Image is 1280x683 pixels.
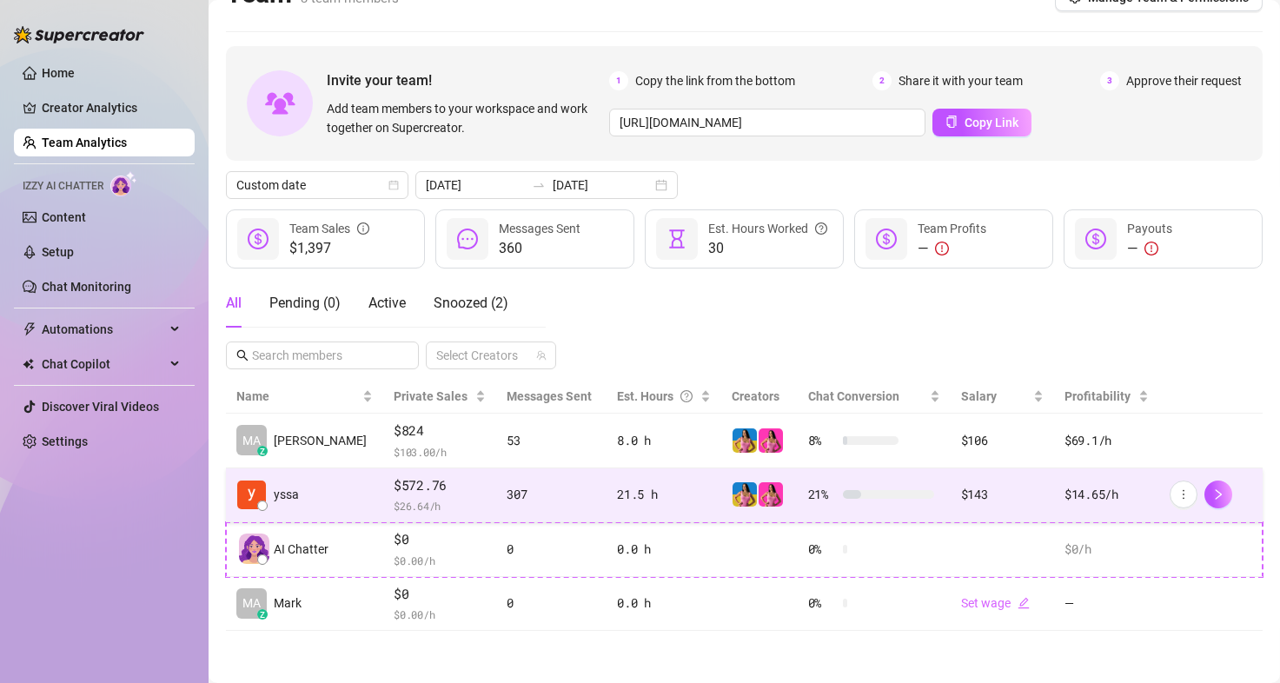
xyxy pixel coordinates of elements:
div: 53 [507,431,596,450]
th: Name [226,380,383,414]
span: Private Sales [394,389,468,403]
div: 0 [507,540,596,559]
img: Ukrainian [733,482,757,507]
span: Add team members to your workspace and work together on Supercreator. [327,99,602,137]
a: Settings [42,434,88,448]
span: Approve their request [1126,71,1242,90]
span: Copy the link from the bottom [635,71,795,90]
span: exclamation-circle [1144,242,1158,255]
div: — [918,238,986,259]
div: Pending ( 0 ) [269,293,341,314]
span: Izzy AI Chatter [23,178,103,195]
span: edit [1018,597,1030,609]
span: Share it with your team [899,71,1023,90]
span: MA [242,431,261,450]
a: Chat Monitoring [42,280,131,294]
div: $106 [961,431,1044,450]
span: copy [945,116,958,128]
span: $ 26.64 /h [394,497,486,514]
div: 0.0 h [617,593,711,613]
span: MA [242,593,261,613]
input: End date [553,176,652,195]
span: info-circle [357,219,369,238]
span: dollar-circle [876,229,897,249]
span: question-circle [815,219,827,238]
img: AI Chatter [110,171,137,196]
span: $824 [394,421,486,441]
span: Team Profits [918,222,986,235]
div: $69.1 /h [1064,431,1149,450]
span: $0 [394,584,486,605]
div: All [226,293,242,314]
span: 30 [708,238,827,259]
img: yssa [237,481,266,509]
span: 0 % [808,593,836,613]
div: — [1127,238,1172,259]
div: Est. Hours Worked [708,219,827,238]
img: logo-BBDzfeDw.svg [14,26,144,43]
span: dollar-circle [1085,229,1106,249]
span: $ 103.00 /h [394,443,486,461]
div: z [257,446,268,456]
span: Snoozed ( 2 ) [434,295,508,311]
a: Team Analytics [42,136,127,149]
span: 21 % [808,485,836,504]
input: Start date [426,176,525,195]
span: Active [368,295,406,311]
a: Creator Analytics [42,94,181,122]
img: Ukrainian [759,428,783,453]
span: Payouts [1127,222,1172,235]
span: $ 0.00 /h [394,552,486,569]
span: 0 % [808,540,836,559]
span: $ 0.00 /h [394,606,486,623]
span: question-circle [680,387,693,406]
span: Chat Copilot [42,350,165,378]
img: Chat Copilot [23,358,34,370]
div: $0 /h [1064,540,1149,559]
a: Discover Viral Videos [42,400,159,414]
span: Copy Link [965,116,1018,129]
a: Home [42,66,75,80]
div: $143 [961,485,1044,504]
span: swap-right [532,178,546,192]
span: $0 [394,529,486,550]
div: $14.65 /h [1064,485,1149,504]
a: Set wageedit [961,596,1030,610]
span: 2 [872,71,892,90]
input: Search members [252,346,395,365]
span: Automations [42,315,165,343]
div: 0.0 h [617,540,711,559]
span: 3 [1100,71,1119,90]
span: 1 [609,71,628,90]
span: Salary [961,389,997,403]
span: search [236,349,249,361]
img: izzy-ai-chatter-avatar-DDCN_rTZ.svg [239,534,269,564]
span: Profitability [1064,389,1131,403]
img: Ukrainian [759,482,783,507]
span: [PERSON_NAME] [274,431,367,450]
span: Messages Sent [507,389,592,403]
span: Invite your team! [327,70,609,91]
div: 0 [507,593,596,613]
img: Ukrainian [733,428,757,453]
a: Content [42,210,86,224]
span: 360 [499,238,580,259]
div: Est. Hours [617,387,697,406]
span: Chat Conversion [808,389,899,403]
span: exclamation-circle [935,242,949,255]
span: Name [236,387,359,406]
span: dollar-circle [248,229,269,249]
button: Copy Link [932,109,1031,136]
span: team [536,350,547,361]
span: AI Chatter [274,540,328,559]
th: Creators [721,380,797,414]
span: more [1177,488,1190,501]
span: calendar [388,180,399,190]
span: $572.76 [394,475,486,496]
a: Setup [42,245,74,259]
div: 21.5 h [617,485,711,504]
span: $1,397 [289,238,369,259]
div: 307 [507,485,596,504]
span: thunderbolt [23,322,36,336]
span: yssa [274,485,299,504]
